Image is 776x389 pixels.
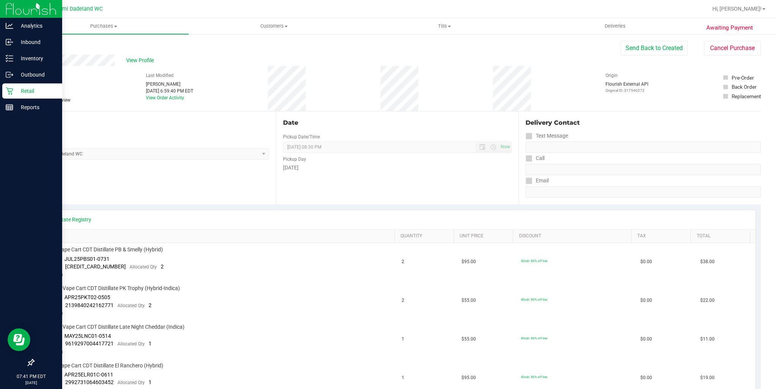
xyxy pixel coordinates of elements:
input: Format: (999) 999-9999 [526,141,761,153]
span: Allocated Qty [130,264,157,270]
span: 80cdt: 80% off line [521,259,547,263]
p: Original ID: 317540272 [605,88,648,93]
span: MAY25LNC01-0514 [64,333,111,339]
span: Purchases [18,23,189,30]
span: $22.00 [700,297,715,304]
inline-svg: Inbound [6,38,13,46]
span: 2 [149,302,152,308]
a: View State Registry [46,216,91,223]
iframe: Resource center [8,328,30,351]
span: FT 1g Vape Cart CDT Distillate PB & Smelly (Hybrid) [44,246,163,253]
span: $0.00 [640,336,652,343]
a: Tax [637,233,688,239]
div: Replacement [732,93,761,100]
a: Total [697,233,747,239]
span: Allocated Qty [117,341,145,347]
span: Tills [360,23,529,30]
span: $0.00 [640,258,652,265]
span: JUL25PBS01-0731 [64,256,110,262]
label: Pickup Day [283,156,306,163]
span: $55.00 [462,297,476,304]
span: Customers [189,23,359,30]
span: Awaiting Payment [706,24,753,32]
div: [DATE] 6:59:40 PM EDT [146,88,193,94]
a: Quantity [401,233,451,239]
label: Origin [605,72,618,79]
p: Retail [13,86,59,96]
inline-svg: Inventory [6,55,13,62]
label: Text Message [526,130,568,141]
span: Allocated Qty [117,303,145,308]
div: [DATE] [283,164,512,172]
span: $11.00 [700,336,715,343]
div: Flourish External API [605,81,648,93]
span: $19.00 [700,374,715,381]
span: APR25ELR01C-0611 [64,372,113,378]
p: Reports [13,103,59,112]
p: Analytics [13,21,59,30]
span: 80cdt: 80% off line [521,375,547,379]
inline-svg: Retail [6,87,13,95]
span: FT 0.5g Vape Cart CDT Distillate Late Night Cheddar (Indica) [44,323,185,331]
a: Tills [359,18,530,34]
inline-svg: Analytics [6,22,13,30]
div: Back Order [732,83,757,91]
a: SKU [45,233,391,239]
span: FT 0.5g Vape Cart CDT Distillate PK Trophy (Hybrid-Indica) [44,285,180,292]
button: Cancel Purchase [704,41,761,55]
span: $38.00 [700,258,715,265]
span: Hi, [PERSON_NAME]! [712,6,762,12]
span: Deliveries [595,23,636,30]
span: 1 [149,379,152,385]
span: View Profile [126,56,156,64]
div: Date [283,118,512,127]
span: 2 [402,297,404,304]
span: 2 [402,258,404,265]
p: [DATE] [3,380,59,386]
div: Pre-Order [732,74,754,82]
span: Allocated Qty [117,380,145,385]
span: Miami Dadeland WC [52,6,103,12]
label: Last Modified [146,72,174,79]
p: Outbound [13,70,59,79]
span: 1 [402,374,404,381]
span: 2992731064603452 [65,379,114,385]
span: $55.00 [462,336,476,343]
input: Format: (999) 999-9999 [526,164,761,175]
span: 1 [402,336,404,343]
span: 80cdt: 80% off line [521,336,547,340]
span: $95.00 [462,374,476,381]
inline-svg: Outbound [6,71,13,78]
span: 9619297004417721 [65,340,114,347]
span: $0.00 [640,374,652,381]
div: [PERSON_NAME] [146,81,193,88]
span: $95.00 [462,258,476,265]
button: Send Back to Created [621,41,688,55]
a: Discount [519,233,629,239]
inline-svg: Reports [6,104,13,111]
p: Inbound [13,38,59,47]
a: Deliveries [530,18,700,34]
span: 1 [149,340,152,347]
a: Unit Price [460,233,510,239]
span: $0.00 [640,297,652,304]
span: 2 [161,264,164,270]
span: APR25PKT02-0505 [64,294,110,300]
label: Email [526,175,549,186]
div: Location [33,118,269,127]
span: [CREDIT_CARD_NUMBER] [65,264,126,270]
div: Delivery Contact [526,118,761,127]
span: FT 1g Vape Cart CDT Distillate El Ranchero (Hybrid) [44,362,163,369]
label: Pickup Date/Time [283,133,320,140]
p: Inventory [13,54,59,63]
p: 07:41 PM EDT [3,373,59,380]
a: View Order Activity [146,95,184,100]
label: Call [526,153,544,164]
a: Purchases [18,18,189,34]
span: 80cdt: 80% off line [521,298,547,301]
a: Customers [189,18,359,34]
span: 2139840242162771 [65,302,114,308]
